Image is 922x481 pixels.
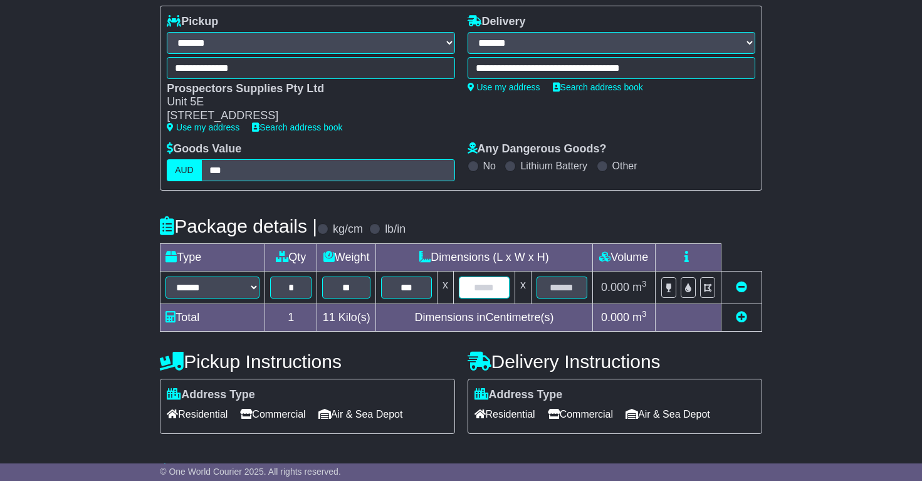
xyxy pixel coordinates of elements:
[520,160,587,172] label: Lithium Battery
[318,404,403,424] span: Air & Sea Depot
[474,404,535,424] span: Residential
[317,304,376,331] td: Kilo(s)
[592,243,655,271] td: Volume
[167,82,442,96] div: Prospectors Supplies Pty Ltd
[515,271,531,304] td: x
[167,15,218,29] label: Pickup
[252,122,342,132] a: Search address book
[167,404,228,424] span: Residential
[468,15,526,29] label: Delivery
[265,304,317,331] td: 1
[167,122,239,132] a: Use my address
[333,223,363,236] label: kg/cm
[736,281,747,293] a: Remove this item
[468,351,762,372] h4: Delivery Instructions
[240,404,305,424] span: Commercial
[626,404,710,424] span: Air & Sea Depot
[376,243,593,271] td: Dimensions (L x W x H)
[160,304,265,331] td: Total
[437,271,454,304] td: x
[167,109,442,123] div: [STREET_ADDRESS]
[612,160,637,172] label: Other
[642,309,647,319] sup: 3
[160,351,454,372] h4: Pickup Instructions
[167,95,442,109] div: Unit 5E
[468,82,540,92] a: Use my address
[553,82,643,92] a: Search address book
[167,159,202,181] label: AUD
[601,281,629,293] span: 0.000
[160,467,341,477] span: © One World Courier 2025. All rights reserved.
[160,216,317,236] h4: Package details |
[385,223,406,236] label: lb/in
[323,311,335,324] span: 11
[548,404,613,424] span: Commercial
[632,281,647,293] span: m
[317,243,376,271] td: Weight
[167,142,241,156] label: Goods Value
[160,243,265,271] td: Type
[642,279,647,288] sup: 3
[736,311,747,324] a: Add new item
[474,388,563,402] label: Address Type
[483,160,496,172] label: No
[601,311,629,324] span: 0.000
[265,243,317,271] td: Qty
[632,311,647,324] span: m
[376,304,593,331] td: Dimensions in Centimetre(s)
[468,142,607,156] label: Any Dangerous Goods?
[167,388,255,402] label: Address Type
